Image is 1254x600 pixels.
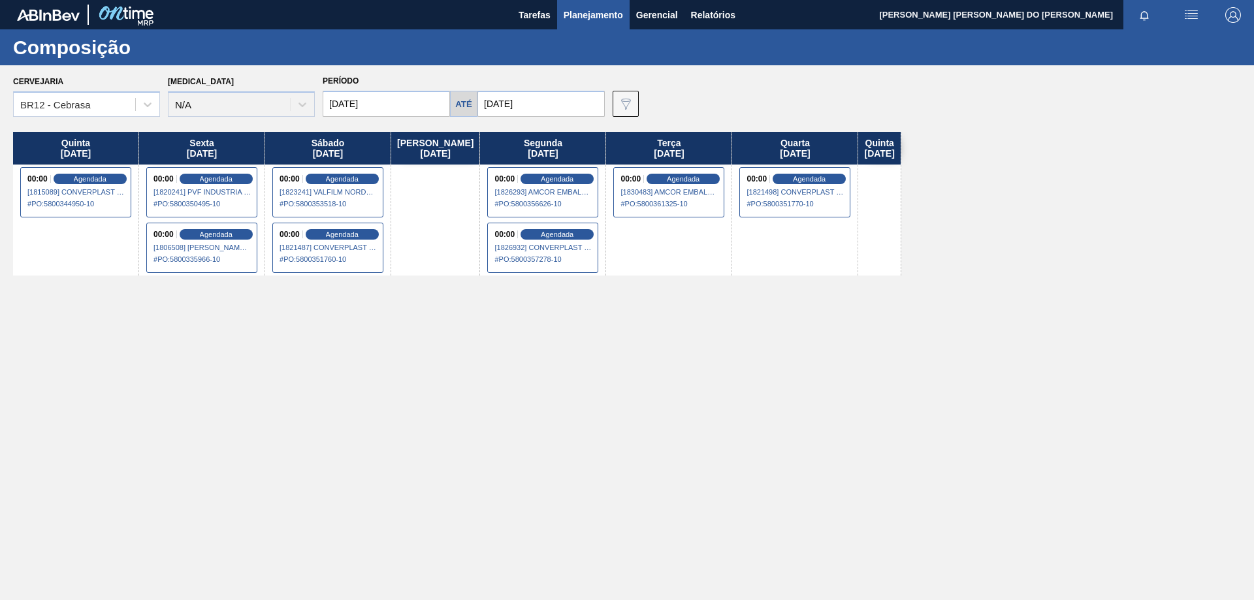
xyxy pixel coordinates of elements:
label: Cervejaria [13,77,63,86]
div: Quinta [DATE] [858,132,900,165]
span: [1821487] CONVERPLAST EMBALAGENS LTDA - 0000367563 [280,244,378,251]
span: # PO : 5800351770-10 [747,196,844,212]
span: Gerencial [636,7,678,23]
span: # PO : 5800353518-10 [280,196,378,212]
img: Logout [1225,7,1241,23]
span: Agendada [541,175,573,183]
span: # PO : 5800361325-10 [620,196,718,212]
span: 00:00 [494,175,515,183]
input: dd/mm/yyyy [477,91,605,117]
span: 00:00 [620,175,641,183]
span: 00:00 [747,175,767,183]
span: Agendada [541,230,573,238]
span: Agendada [793,175,826,183]
img: icon-filter-gray [618,96,634,112]
h1: Composição [13,40,245,55]
span: 00:00 [27,175,48,183]
img: TNhmsLtSVTkK8tSr43FrP2fwEKptu5GPRR3wAAAABJRU5ErkJggg== [17,9,80,21]
div: [PERSON_NAME] [DATE] [391,132,479,165]
span: # PO : 5800357278-10 [494,251,592,267]
div: BR12 - Cebrasa [20,99,91,110]
button: icon-filter-gray [613,91,639,117]
button: Notificações [1123,6,1165,24]
div: Sábado [DATE] [265,132,391,165]
span: Agendada [200,230,233,238]
span: [1815089] CONVERPLAST EMBALAGENS LTDA - 0000367563 [27,188,125,196]
div: Quinta [DATE] [13,132,138,165]
span: Agendada [326,175,359,183]
span: [1826932] CONVERPLAST EMBALAGENS LTDA - 0000367563 [494,244,592,251]
span: # PO : 5800344950-10 [27,196,125,212]
span: [1826293] AMCOR EMBALAGENS DA AMAZONIA SA - 0000377197 [494,188,592,196]
span: [1830483] AMCOR EMBALAGENS DA AMAZONIA SA - 0000377197 [620,188,718,196]
label: [MEDICAL_DATA] [168,77,234,86]
span: [1806508] KLABIN SA - 0000325449 [153,244,251,251]
span: [1820241] PVF INDUSTRIA E COMERCIO DE PAPEL - 0000438919 [153,188,251,196]
div: Terça [DATE] [606,132,731,165]
span: Agendada [667,175,699,183]
span: [1823241] VALFILM NORDESTE INDUSTRIA E - 0000327829 [280,188,378,196]
span: 00:00 [153,175,174,183]
img: userActions [1183,7,1199,23]
span: 00:00 [153,230,174,238]
span: Agendada [326,230,359,238]
span: Planejamento [564,7,623,23]
input: dd/mm/yyyy [323,91,450,117]
span: Tarefas [519,7,551,23]
span: 00:00 [494,230,515,238]
span: # PO : 5800335966-10 [153,251,251,267]
div: Sexta [DATE] [139,132,265,165]
span: # PO : 5800356626-10 [494,196,592,212]
span: # PO : 5800350495-10 [153,196,251,212]
span: 00:00 [280,230,300,238]
span: 00:00 [280,175,300,183]
div: Quarta [DATE] [732,132,858,165]
span: # PO : 5800351760-10 [280,251,378,267]
span: [1821498] CONVERPLAST EMBALAGENS LTDA - 0000367563 [747,188,844,196]
span: Agendada [200,175,233,183]
div: Segunda [DATE] [480,132,605,165]
h5: Até [455,99,472,109]
span: Agendada [74,175,106,183]
span: Período [323,76,359,86]
span: Relatórios [691,7,735,23]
